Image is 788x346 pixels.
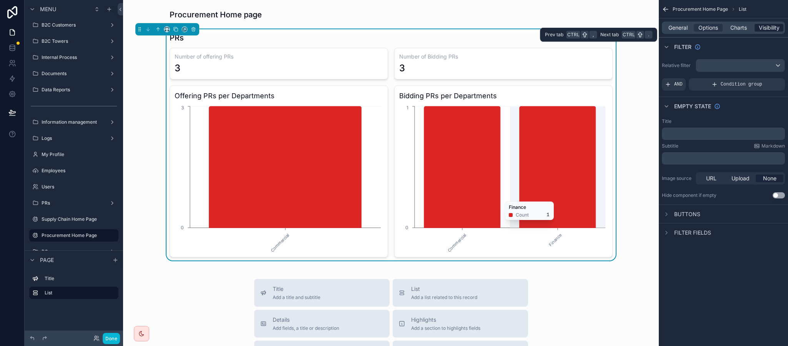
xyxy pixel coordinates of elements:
[175,62,180,74] div: 3
[29,67,118,80] a: Documents
[406,105,408,111] tspan: 1
[706,175,716,182] span: URL
[547,232,563,248] text: Finance
[42,87,106,93] label: Data Reports
[42,135,106,141] label: Logs
[674,43,691,51] span: Filter
[566,31,580,39] span: Ctrl
[730,24,747,32] span: Charts
[668,24,688,32] span: General
[754,143,785,149] a: Markdown
[545,32,563,38] span: Prev tab
[29,229,118,242] a: Procurement Home Page
[29,197,118,209] a: PRs
[45,290,112,296] label: List
[273,294,320,301] span: Add a title and subtitle
[600,32,619,38] span: Next tab
[175,53,383,60] h3: Number of offering PRs
[175,91,383,101] h3: Offering PRs per Departments
[721,81,762,87] span: Condition group
[739,6,746,12] span: List
[273,285,320,293] span: Title
[273,316,339,324] span: Details
[45,275,115,282] label: Title
[662,62,693,69] label: Relative filter
[411,316,480,324] span: Highlights
[170,32,184,43] h1: PRs
[273,325,339,331] span: Add fields, a title or description
[42,151,117,158] label: My Profile
[698,24,718,32] span: Options
[674,210,700,218] span: Buttons
[411,285,477,293] span: List
[25,269,123,307] div: scrollable content
[622,31,636,39] span: Ctrl
[254,310,390,338] button: DetailsAdd fields, a title or description
[662,143,678,149] label: Subtitle
[42,184,117,190] label: Users
[674,229,711,237] span: Filter fields
[646,32,652,38] span: .
[29,213,118,225] a: Supply Chain Home Page
[40,5,56,13] span: Menu
[674,102,711,110] span: Empty state
[29,19,118,31] a: B2C Customers
[42,249,106,255] label: POs
[662,192,716,198] div: Hide component if empty
[29,181,118,193] a: Users
[446,232,467,253] text: Commercial
[42,168,117,174] label: Employees
[29,51,118,64] a: Internal Process
[269,232,290,253] text: Commercial
[29,165,118,177] a: Employees
[731,175,750,182] span: Upload
[662,128,785,140] div: scrollable content
[42,54,106,60] label: Internal Process
[29,245,118,258] a: POs
[662,175,693,181] label: Image source
[42,200,106,206] label: PRs
[411,294,477,301] span: Add a list related to this record
[662,118,671,124] label: Title
[393,310,528,338] button: HighlightsAdd a section to highlights fields
[103,333,120,344] button: Done
[411,325,480,331] span: Add a section to highlights fields
[42,216,117,222] label: Supply Chain Home Page
[673,6,728,12] span: Procurement Home Page
[42,119,106,125] label: Information management
[763,175,776,182] span: None
[29,84,118,96] a: Data Reports
[29,35,118,47] a: B2C Towers
[42,22,106,28] label: B2C Customers
[759,24,780,32] span: Visibility
[399,53,608,60] h3: Number of Bidding PRs
[181,105,184,111] tspan: 3
[175,104,383,252] div: chart
[29,148,118,161] a: My Profile
[399,104,608,252] div: chart
[181,225,184,230] tspan: 0
[590,32,596,38] span: ,
[393,279,528,307] button: ListAdd a list related to this record
[254,279,390,307] button: TitleAdd a title and subtitle
[42,71,106,77] label: Documents
[761,143,785,149] span: Markdown
[29,116,118,128] a: Information management
[40,256,54,264] span: Page
[405,225,408,230] tspan: 0
[674,81,683,87] span: AND
[42,232,114,239] label: Procurement Home Page
[42,38,106,44] label: B2C Towers
[29,132,118,144] a: Logs
[399,62,405,74] div: 3
[399,91,608,101] h3: Bidding PRs per Departments
[662,152,785,165] div: scrollable content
